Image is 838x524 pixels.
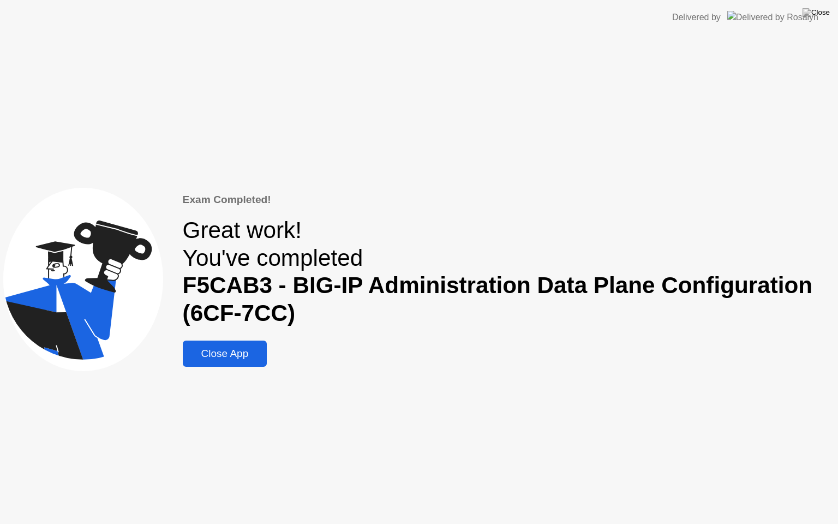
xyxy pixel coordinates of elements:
[672,11,721,24] div: Delivered by
[727,11,818,23] img: Delivered by Rosalyn
[183,192,835,208] div: Exam Completed!
[183,341,267,367] button: Close App
[183,217,835,327] div: Great work! You've completed
[183,272,813,326] b: F5CAB3 - BIG-IP Administration Data Plane Configuration (6CF-7CC)
[186,348,264,360] div: Close App
[803,8,830,17] img: Close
